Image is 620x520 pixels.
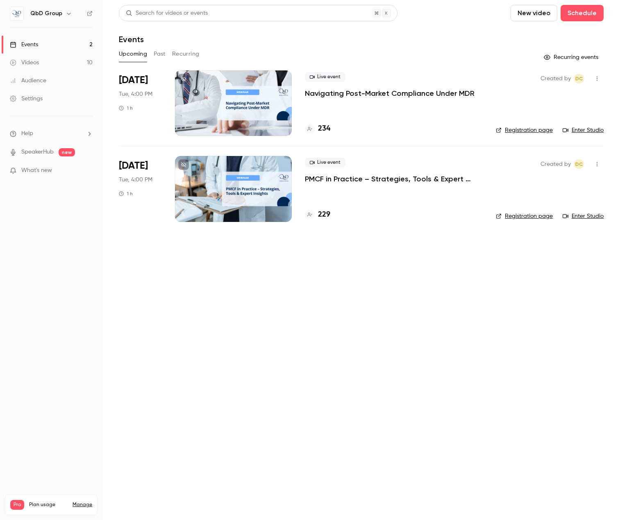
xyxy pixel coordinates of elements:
span: Created by [541,159,571,169]
span: Help [21,129,33,138]
iframe: Noticeable Trigger [83,167,93,174]
li: help-dropdown-opener [10,129,93,138]
a: SpeakerHub [21,148,54,156]
span: Daniel Cubero [574,159,584,169]
div: Search for videos or events [126,9,208,18]
button: Upcoming [119,47,147,61]
span: DC [575,74,583,84]
img: QbD Group [10,7,23,20]
div: Videos [10,59,39,67]
a: Registration page [496,126,553,134]
button: Recurring [172,47,200,61]
h1: Events [119,34,144,44]
span: Pro [10,500,24,510]
a: Manage [73,502,92,508]
span: new [59,148,75,156]
div: Audience [10,77,46,85]
a: 229 [305,209,330,220]
h6: QbD Group [30,9,62,18]
a: 234 [305,123,330,134]
span: [DATE] [119,159,148,172]
button: Past [154,47,166,61]
a: Navigating Post-Market Compliance Under MDR [305,88,475,98]
span: Live event [305,158,345,167]
button: New video [511,5,557,21]
div: Events [10,41,38,49]
div: Settings [10,95,43,103]
span: Created by [541,74,571,84]
a: Registration page [496,212,553,220]
h4: 234 [318,123,330,134]
a: PMCF in Practice – Strategies, Tools & Expert Insights [305,174,483,184]
div: 1 h [119,105,133,111]
span: Tue, 4:00 PM [119,176,152,184]
a: Enter Studio [563,212,604,220]
span: What's new [21,166,52,175]
div: Sep 9 Tue, 4:00 PM (Europe/Madrid) [119,70,162,136]
h4: 229 [318,209,330,220]
span: Live event [305,72,345,82]
button: Recurring events [540,51,604,64]
span: [DATE] [119,74,148,87]
div: Sep 23 Tue, 4:00 PM (Europe/Madrid) [119,156,162,222]
span: Tue, 4:00 PM [119,90,152,98]
a: Enter Studio [563,126,604,134]
button: Schedule [561,5,604,21]
span: Daniel Cubero [574,74,584,84]
div: 1 h [119,190,133,197]
span: DC [575,159,583,169]
span: Plan usage [29,502,68,508]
